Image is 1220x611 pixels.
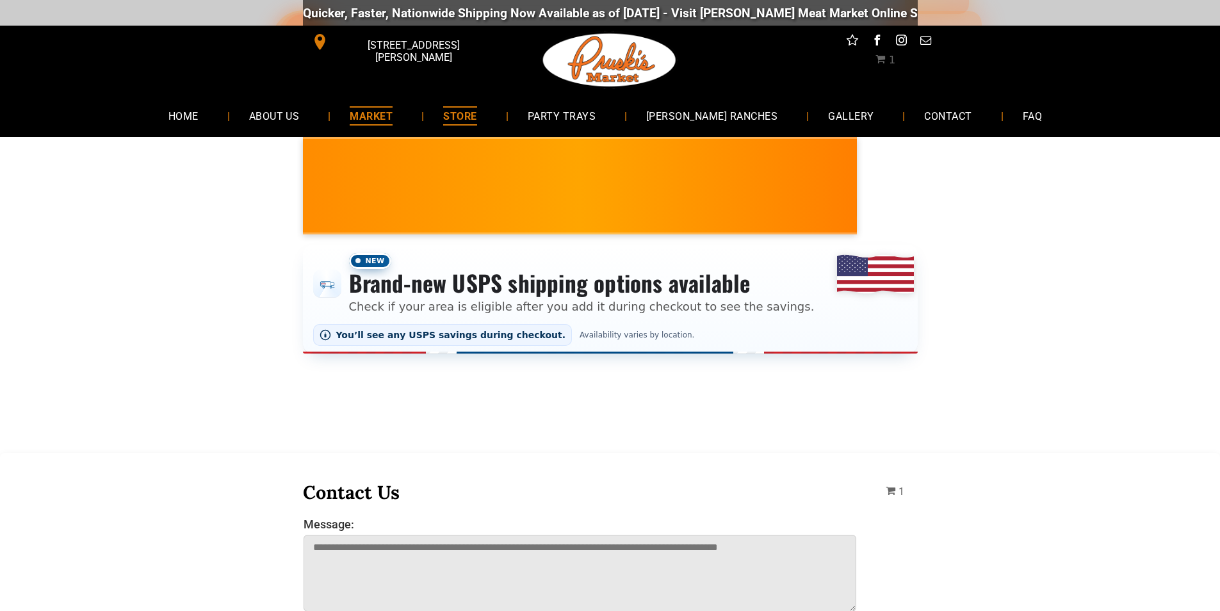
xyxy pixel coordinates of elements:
[844,32,861,52] a: Social network
[917,32,934,52] a: email
[868,32,885,52] a: facebook
[905,99,991,133] a: CONTACT
[303,6,1078,20] div: Quicker, Faster, Nationwide Shipping Now Available as of [DATE] - Visit [PERSON_NAME] Meat Market...
[336,330,566,340] span: You’ll see any USPS savings during checkout.
[349,298,815,315] p: Check if your area is eligible after you add it during checkout to see the savings.
[899,485,904,498] span: 1
[350,106,393,125] span: MARKET
[303,32,499,52] a: [STREET_ADDRESS][PERSON_NAME]
[330,33,496,70] span: [STREET_ADDRESS][PERSON_NAME]
[508,99,615,133] a: PARTY TRAYS
[303,480,858,504] h3: Contact Us
[1004,99,1061,133] a: FAQ
[230,99,319,133] a: ABOUT US
[330,99,412,133] a: MARKET
[349,269,815,297] h3: Brand-new USPS shipping options available
[424,99,496,133] a: STORE
[349,253,391,269] span: New
[304,517,857,531] label: Message:
[889,54,895,66] span: 1
[303,245,918,354] div: Shipping options announcement
[893,32,909,52] a: instagram
[809,99,893,133] a: GALLERY
[541,26,679,95] img: Pruski-s+Market+HQ+Logo2-1920w.png
[627,99,797,133] a: [PERSON_NAME] RANCHES
[149,99,218,133] a: HOME
[577,330,697,339] span: Availability varies by location.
